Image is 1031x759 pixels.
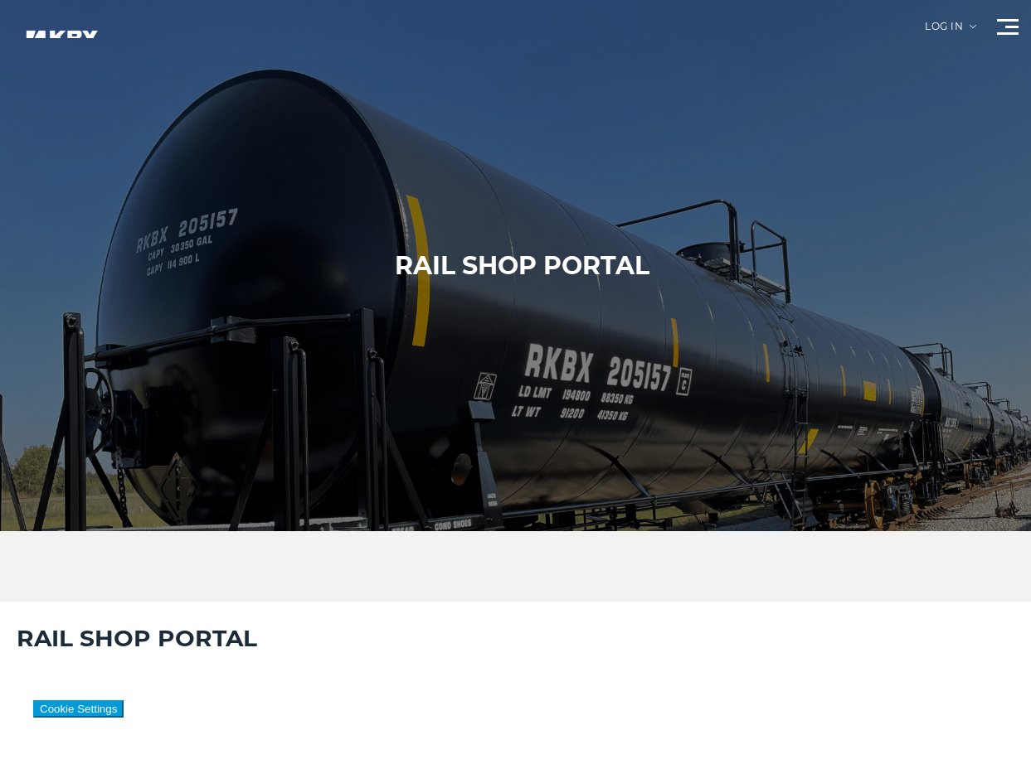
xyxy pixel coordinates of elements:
button: Cookie Settings [33,700,124,718]
img: kbx logo [12,17,112,75]
h2: RAIL SHOP PORTAL [17,622,1014,654]
img: arrow [970,25,976,28]
h1: RAIL SHOP PORTAL [395,249,649,283]
div: Log in [925,22,976,44]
